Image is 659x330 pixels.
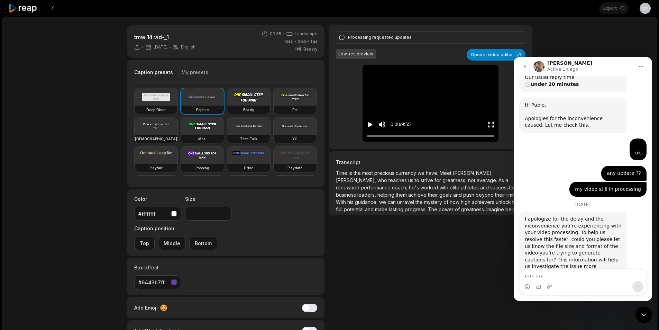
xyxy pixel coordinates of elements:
[336,199,347,205] span: With
[453,192,463,198] span: and
[450,199,461,205] span: how
[428,192,439,198] span: their
[377,177,388,183] span: who
[270,31,281,37] span: 09:55
[490,185,514,190] span: successful
[426,170,440,176] span: have.
[439,192,453,198] span: goals
[134,225,217,232] label: Caption position
[134,207,181,221] button: #ffffffff
[476,192,495,198] span: beyond
[196,107,209,113] h3: Popline
[240,136,257,142] h3: Tech Talk
[477,177,498,183] span: average.
[338,51,373,57] div: Low-res preview
[134,33,195,41] p: tmw 14 vid-_1
[418,170,426,176] span: we
[185,195,232,203] label: Size
[355,199,379,205] span: guidance,
[388,177,408,183] span: teaches
[472,199,496,205] span: achievers
[347,199,355,205] span: his
[480,185,490,190] span: and
[244,165,253,171] h3: Drive
[336,206,344,212] span: full
[311,39,318,44] span: fps
[439,185,450,190] span: with
[149,165,163,171] h3: Playfair
[453,170,492,176] span: [PERSON_NAME]
[455,206,461,212] span: of
[134,275,181,289] button: #6443b7ff
[487,118,494,131] button: Enter Fullscreen
[461,199,472,205] span: high
[134,69,173,82] button: Caption presets
[195,165,209,171] h3: Popping
[408,177,415,183] span: us
[512,199,522,205] span: their
[292,107,298,113] h3: Pet
[357,192,377,198] span: leaders,
[375,206,389,212] span: make
[391,121,411,128] div: 0:00 / 9:55
[468,177,477,183] span: not
[463,192,476,198] span: push
[349,170,354,176] span: is
[396,192,408,198] span: them
[160,303,167,312] span: 🤩
[408,192,428,198] span: achieve
[635,306,652,323] iframe: To enrich screen reader interactions, please activate Accessibility in Grammarly extension settings
[443,199,450,205] span: of
[158,236,186,250] button: Middle
[421,177,434,183] span: strive
[134,264,181,271] label: Box effect
[189,236,217,250] button: Bottom
[154,44,167,50] span: [DATE]
[298,38,318,45] span: 29.97
[292,136,298,142] h3: YC
[405,206,428,212] span: progress.
[367,118,374,131] button: Play video
[397,199,415,205] span: unravel
[420,185,439,190] span: worked
[514,57,652,301] iframe: To enrich screen reader interactions, please activate Accessibility in Grammarly extension settings
[415,199,424,205] span: the
[496,199,512,205] span: unlock
[295,31,318,37] span: Landscape
[354,170,362,176] span: the
[362,170,374,176] span: most
[415,177,421,183] span: to
[138,210,168,217] div: #ffffffff
[505,206,519,212] span: being
[336,170,349,176] span: Time
[365,206,375,212] span: and
[409,185,420,190] span: he's
[424,199,443,205] span: mystery
[146,107,166,113] h3: Deep Diver
[396,170,418,176] span: currency
[336,177,377,183] span: [PERSON_NAME],
[181,69,208,82] button: My presets
[134,195,181,203] label: Color
[377,192,396,198] span: helping
[467,49,525,61] button: Open in video editor
[336,185,361,190] span: renowned
[387,199,397,205] span: can
[336,159,525,166] h3: Transcript
[344,206,365,212] span: potential
[461,206,486,212] span: greatness.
